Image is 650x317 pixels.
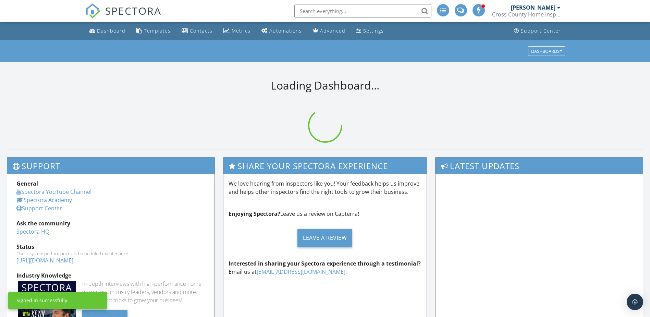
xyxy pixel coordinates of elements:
div: Dashboard [97,27,125,34]
div: Automations [269,27,302,34]
a: Templates [134,25,173,37]
a: [URL][DOMAIN_NAME] [16,257,73,264]
div: Industry Knowledge [16,271,205,280]
div: Ask the community [16,219,205,227]
strong: General [16,180,38,187]
button: Dashboards [528,46,565,56]
a: Support Center [511,25,564,37]
p: Leave us a review on Capterra! [229,210,421,218]
strong: Interested in sharing your Spectora experience through a testimonial? [229,260,421,267]
div: [PERSON_NAME] [511,4,555,11]
h3: Support [7,157,214,174]
img: The Best Home Inspection Software - Spectora [85,3,100,19]
a: [EMAIL_ADDRESS][DOMAIN_NAME] [257,268,345,275]
div: Templates [144,27,171,34]
div: In-depth interviews with high-performance home inspectors, industry leaders, vendors and more. Ge... [82,280,205,304]
div: Advanced [320,27,345,34]
a: Spectora HQ [16,228,49,235]
a: Dashboard [87,25,128,37]
a: Spectora YouTube Channel [16,188,91,196]
div: Signed in successfully. [16,297,69,304]
h3: Share Your Spectora Experience [223,157,427,174]
div: Status [16,243,205,251]
div: Contacts [190,27,212,34]
p: Email us at . [229,259,421,276]
div: Dashboards [531,49,562,54]
a: Spectora Academy [16,196,72,204]
span: SPECTORA [105,3,161,18]
a: Contacts [179,25,215,37]
div: Metrics [232,27,250,34]
a: Support Center [16,204,62,212]
a: Automations (Advanced) [259,25,305,37]
div: Cross County Home Inspection LLC [492,11,561,18]
div: Open Intercom Messenger [627,294,643,310]
a: Settings [354,25,387,37]
a: Advanced [310,25,348,37]
a: Metrics [221,25,253,37]
input: Search everything... [294,4,431,18]
strong: Enjoying Spectora? [229,210,280,218]
div: Leave a Review [297,229,352,247]
a: SPECTORA [85,9,161,24]
div: Support Center [521,27,561,34]
div: Settings [363,27,384,34]
p: We love hearing from inspectors like you! Your feedback helps us improve and helps other inspecto... [229,179,421,196]
a: Leave a Review [229,223,421,253]
div: Check system performance and scheduled maintenance. [16,251,205,256]
h3: Latest Updates [436,157,643,174]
